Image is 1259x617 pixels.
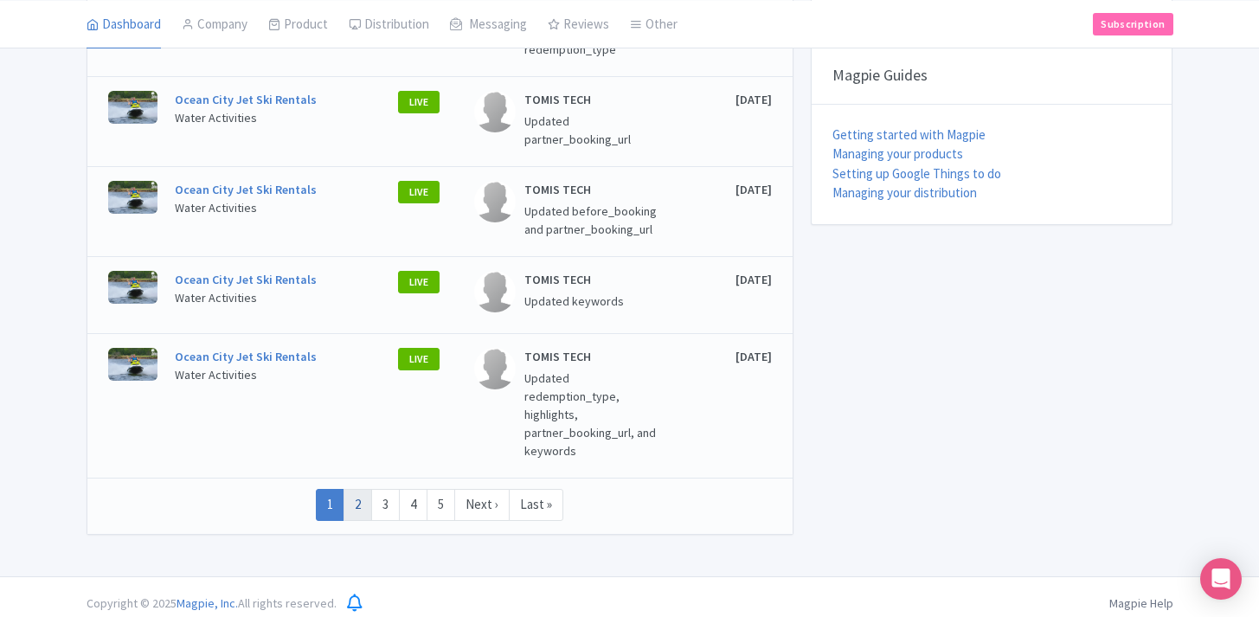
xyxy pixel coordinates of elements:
p: Water Activities [175,109,347,127]
p: TOMIS TECH [524,91,661,109]
a: 5 [427,489,455,521]
a: Magpie Help [1109,595,1173,611]
a: Ocean City Jet Ski Rentals [175,272,317,287]
a: 1 [316,489,344,521]
img: contact-b11cc6e953956a0c50a2f97983291f06.png [474,348,516,389]
div: Open Intercom Messenger [1200,558,1242,600]
p: TOMIS TECH [524,271,661,289]
p: TOMIS TECH [524,181,661,199]
a: Managing your products [832,145,963,162]
a: Subscription [1093,12,1172,35]
p: Updated partner_booking_url [524,112,661,149]
img: contact-b11cc6e953956a0c50a2f97983291f06.png [474,91,516,132]
p: TOMIS TECH [524,348,661,366]
a: Ocean City Jet Ski Rentals [175,182,317,197]
div: [DATE] [661,348,772,464]
img: v8yhacsayu6qavwungmk.webp [108,348,157,381]
p: Water Activities [175,366,347,384]
p: Water Activities [175,199,347,217]
span: Magpie, Inc. [177,595,238,611]
div: [DATE] [661,181,772,242]
div: [DATE] [661,91,772,152]
div: [DATE] [661,271,772,319]
a: Ocean City Jet Ski Rentals [175,349,317,364]
img: contact-b11cc6e953956a0c50a2f97983291f06.png [474,181,516,222]
a: 3 [371,489,400,521]
p: Updated before_booking and partner_booking_url [524,202,661,239]
div: Magpie Guides [812,46,1172,105]
a: Last » [509,489,563,521]
a: Managing your distribution [832,184,977,201]
a: 4 [399,489,427,521]
p: Water Activities [175,289,347,307]
a: 2 [344,489,372,521]
a: Setting up Google Things to do [832,165,1001,182]
div: Copyright © 2025 All rights reserved. [76,595,347,613]
a: Next › [454,489,510,521]
img: v8yhacsayu6qavwungmk.webp [108,181,157,214]
img: v8yhacsayu6qavwungmk.webp [108,91,157,124]
img: contact-b11cc6e953956a0c50a2f97983291f06.png [474,271,516,312]
p: Updated redemption_type, highlights, partner_booking_url, and keywords [524,370,661,460]
a: Ocean City Jet Ski Rentals [175,92,317,107]
p: Updated keywords [524,292,661,311]
a: Getting started with Magpie [832,126,986,143]
img: v8yhacsayu6qavwungmk.webp [108,271,157,304]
